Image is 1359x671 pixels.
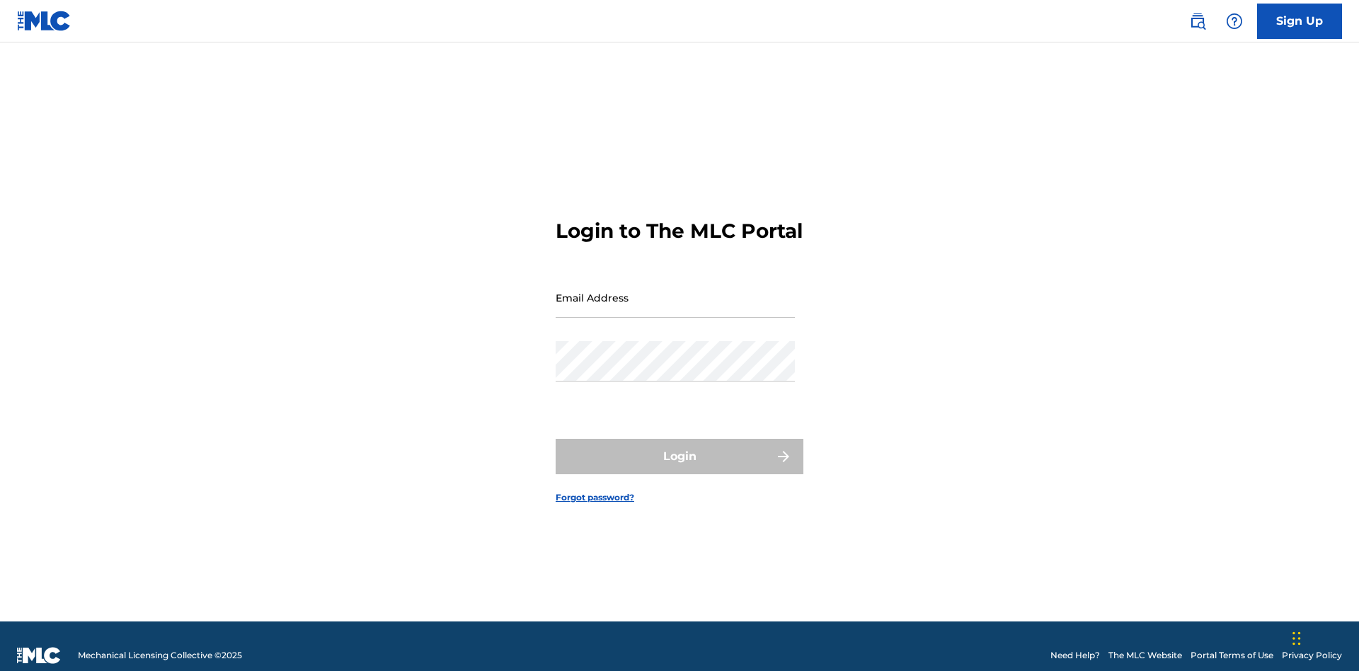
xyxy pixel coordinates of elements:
iframe: Chat Widget [1288,603,1359,671]
img: MLC Logo [17,11,71,31]
a: Forgot password? [556,491,634,504]
span: Mechanical Licensing Collective © 2025 [78,649,242,662]
img: search [1189,13,1206,30]
div: Help [1220,7,1249,35]
a: The MLC Website [1108,649,1182,662]
a: Portal Terms of Use [1191,649,1273,662]
h3: Login to The MLC Portal [556,219,803,243]
img: logo [17,647,61,664]
a: Need Help? [1050,649,1100,662]
img: help [1226,13,1243,30]
div: Drag [1292,617,1301,660]
a: Sign Up [1257,4,1342,39]
a: Privacy Policy [1282,649,1342,662]
a: Public Search [1183,7,1212,35]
